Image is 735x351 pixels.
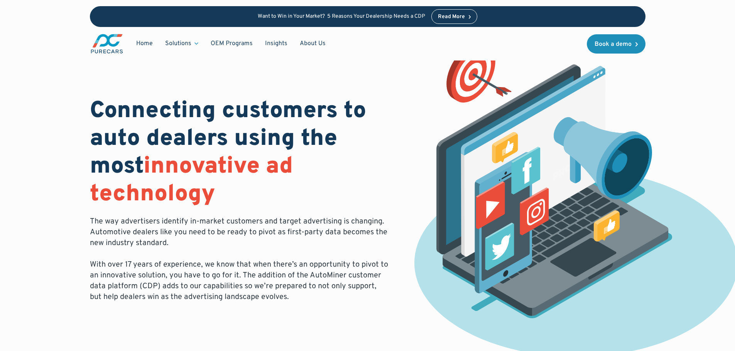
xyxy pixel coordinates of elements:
[90,216,390,302] p: The way advertisers identify in-market customers and target advertising is changing. Automotive d...
[595,41,632,47] div: Book a demo
[587,34,645,54] a: Book a demo
[294,36,332,51] a: About Us
[259,36,294,51] a: Insights
[438,14,465,20] div: Read More
[258,13,425,20] p: Want to Win in Your Market? 5 Reasons Your Dealership Needs a CDP
[90,33,124,54] img: purecars logo
[431,9,478,24] a: Read More
[159,36,204,51] div: Solutions
[90,33,124,54] a: main
[165,39,191,48] div: Solutions
[130,36,159,51] a: Home
[204,36,259,51] a: OEM Programs
[90,97,390,208] h1: Connecting customers to auto dealers using the most
[90,152,293,209] span: innovative ad technology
